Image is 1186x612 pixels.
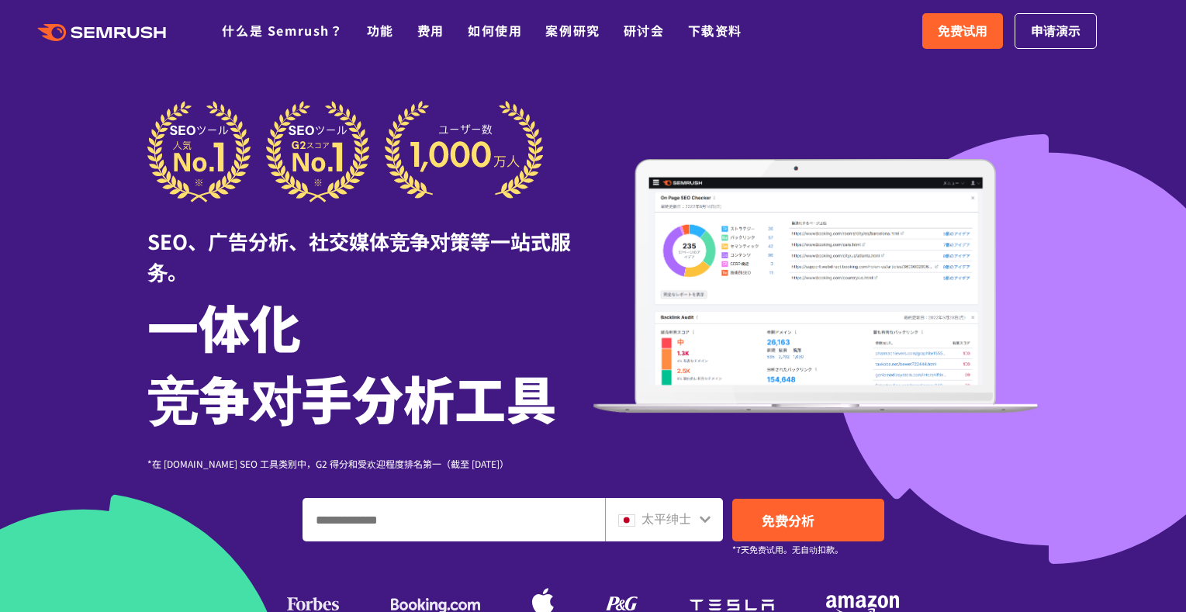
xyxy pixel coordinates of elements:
[222,21,343,40] a: 什么是 Semrush？
[147,289,301,363] font: 一体化
[732,543,843,555] font: *7天免费试用。无自动扣款。
[468,21,522,40] a: 如何使用
[545,21,600,40] a: 案例研究
[147,457,509,470] font: *在 [DOMAIN_NAME] SEO 工具类别中，G2 得分和受欢迎程度排名第一（截至 [DATE]）
[624,21,665,40] a: 研讨会
[762,510,814,530] font: 免费分析
[417,21,444,40] a: 费用
[147,226,571,285] font: SEO、广告分析、社交媒体竞争对策等一站式服务。
[1031,21,1081,40] font: 申请演示
[147,360,557,434] font: 竞争对手分析工具
[641,509,691,527] font: 太平绅士
[367,21,394,40] a: 功能
[732,499,884,541] a: 免费分析
[922,13,1003,49] a: 免费试用
[303,499,604,541] input: 输入域名、关键字或 URL
[1015,13,1097,49] a: 申请演示
[688,21,742,40] a: 下载资料
[938,21,987,40] font: 免费试用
